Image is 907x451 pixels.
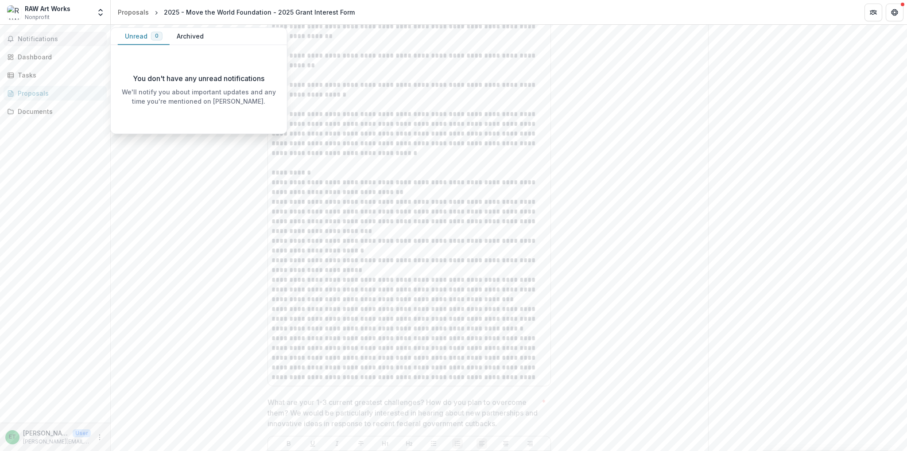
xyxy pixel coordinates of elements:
[133,73,264,84] p: You don't have any unread notifications
[267,397,538,429] p: What are your 1-3 current greatest challenges? How do you plan to overcome them? We would be part...
[94,4,107,21] button: Open entity switcher
[18,107,100,116] div: Documents
[25,13,50,21] span: Nonprofit
[283,438,294,449] button: Bold
[356,438,366,449] button: Strike
[73,429,91,437] p: User
[118,8,149,17] div: Proposals
[525,438,535,449] button: Align Right
[118,87,280,106] p: We'll notify you about important updates and any time you're mentioned on [PERSON_NAME].
[18,52,100,62] div: Dashboard
[18,35,103,43] span: Notifications
[164,8,355,17] div: 2025 - Move the World Foundation - 2025 Grant Interest Form
[307,438,318,449] button: Underline
[452,438,463,449] button: Ordered List
[18,89,100,98] div: Proposals
[118,28,170,45] button: Unread
[4,104,107,119] a: Documents
[4,68,107,82] a: Tasks
[94,432,105,443] button: More
[9,434,16,440] div: Elliot Tranter
[23,428,69,438] p: [PERSON_NAME]
[864,4,882,21] button: Partners
[4,50,107,64] a: Dashboard
[4,32,107,46] button: Notifications
[886,4,903,21] button: Get Help
[500,438,511,449] button: Align Center
[404,438,415,449] button: Heading 2
[4,86,107,101] a: Proposals
[18,70,100,80] div: Tasks
[477,438,487,449] button: Align Left
[380,438,391,449] button: Heading 1
[7,5,21,19] img: RAW Art Works
[23,438,91,446] p: [PERSON_NAME][EMAIL_ADDRESS][DOMAIN_NAME]
[114,6,152,19] a: Proposals
[332,438,342,449] button: Italicize
[114,6,358,19] nav: breadcrumb
[170,28,211,45] button: Archived
[25,4,70,13] div: RAW Art Works
[155,33,159,39] span: 0
[428,438,439,449] button: Bullet List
